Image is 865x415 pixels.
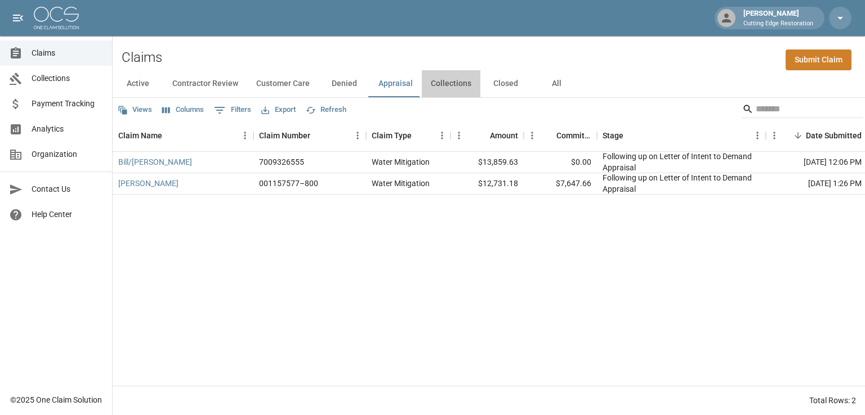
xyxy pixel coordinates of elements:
button: Appraisal [369,70,422,97]
button: Sort [623,128,639,143]
div: Amount [490,120,518,151]
button: Views [115,101,155,119]
div: Search [742,100,863,120]
button: Sort [162,128,178,143]
div: 7009326555 [259,156,304,168]
div: 001157577–800 [259,178,318,189]
p: Cutting Edge Restoration [743,19,813,29]
div: Following up on Letter of Intent to Demand Appraisal [603,172,760,195]
span: Analytics [32,123,103,135]
button: Customer Care [247,70,319,97]
img: ocs-logo-white-transparent.png [34,7,79,29]
span: Payment Tracking [32,98,103,110]
button: Sort [790,128,806,143]
button: Sort [474,128,490,143]
button: Sort [310,128,326,143]
div: Claim Name [118,120,162,151]
div: Claim Name [113,120,253,151]
button: open drawer [7,7,29,29]
button: Menu [749,127,766,144]
span: Claims [32,47,103,59]
div: Stage [603,120,623,151]
span: Contact Us [32,183,103,195]
button: Menu [237,127,253,144]
button: Sort [541,128,556,143]
button: Show filters [211,101,254,119]
span: Organization [32,148,103,160]
a: [PERSON_NAME] [118,178,179,189]
button: Menu [451,127,467,144]
div: Claim Number [259,120,310,151]
button: Menu [349,127,366,144]
div: $0.00 [524,152,597,173]
span: Collections [32,73,103,84]
div: Claim Number [253,120,366,151]
button: Menu [524,127,541,144]
div: Committed Amount [556,120,591,151]
button: Closed [480,70,531,97]
div: Claim Type [372,120,412,151]
div: $7,647.66 [524,173,597,195]
div: © 2025 One Claim Solution [10,394,102,405]
a: Bill/[PERSON_NAME] [118,156,192,168]
button: Export [258,101,298,119]
div: dynamic tabs [113,70,865,97]
button: Refresh [303,101,349,119]
div: Claim Type [366,120,451,151]
div: Total Rows: 2 [809,395,856,406]
div: $12,731.18 [451,173,524,195]
div: Water Mitigation [372,156,430,168]
button: Menu [766,127,783,144]
div: Following up on Letter of Intent to Demand Appraisal [603,151,760,173]
div: Water Mitigation [372,178,430,189]
button: Select columns [159,101,207,119]
button: Denied [319,70,369,97]
button: Active [113,70,163,97]
div: Stage [597,120,766,151]
div: $13,859.63 [451,152,524,173]
a: Submit Claim [786,49,851,70]
button: Collections [422,70,480,97]
button: All [531,70,582,97]
span: Help Center [32,209,103,220]
button: Menu [434,127,451,144]
button: Sort [412,128,427,143]
h2: Claims [122,49,162,66]
button: Contractor Review [163,70,247,97]
div: Committed Amount [524,120,597,151]
div: Amount [451,120,524,151]
div: Date Submitted [806,120,862,151]
div: [PERSON_NAME] [739,8,818,28]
